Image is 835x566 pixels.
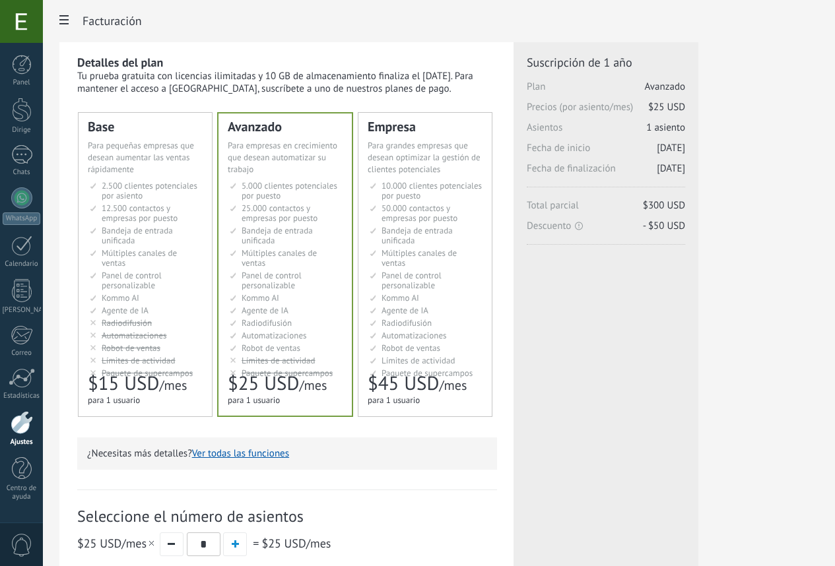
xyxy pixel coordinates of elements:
font: Empresa [368,118,416,135]
font: 5.000 clientes potenciales por puesto [242,180,337,201]
font: /mes [299,377,327,394]
font: 10.000 clientes potenciales por puesto [382,180,482,201]
font: para 1 usuario [368,394,420,406]
font: Para pequeñas empresas que desean aumentar las ventas rápidamente [88,140,194,175]
font: Múltiples canales de ventas [102,247,177,268]
font: $25 USD [648,101,685,113]
font: /mes [306,536,331,551]
font: para 1 usuario [228,394,280,406]
font: Asientos [527,121,562,134]
font: 12.500 contactos y empresas por puesto [102,203,178,224]
font: Tu prueba gratuita con licencias ilimitadas y 10 GB de almacenamiento finaliza el [DATE]. Para ma... [77,70,473,95]
font: Para grandes empresas que desean optimizar la gestión de clientes potenciales [368,140,481,175]
font: Panel de control personalizable [102,270,162,291]
font: [DATE] [657,142,685,154]
font: Límites de actividad [102,355,176,366]
font: /mes [439,377,467,394]
font: Agente de IA [382,305,428,316]
font: Bandeja de entrada unificada [382,225,453,246]
font: $45 USD [368,371,439,396]
font: Plan [527,80,545,93]
font: Radiodifusión [102,317,152,329]
font: Kommo AI [382,292,419,303]
font: Paquete de supercampos [102,367,193,379]
font: = [253,536,259,551]
font: $25 USD [77,536,121,551]
font: Total parcial [527,199,579,212]
font: Detalles del plan [77,55,163,70]
font: Panel [13,78,30,87]
font: Descuento [527,220,571,232]
font: Múltiples canales de ventas [242,247,317,268]
font: Estadísticas [3,391,40,400]
font: - $50 USD [643,220,685,232]
font: Fecha de inicio [527,142,590,154]
font: Automatizaciones [102,330,167,341]
font: Radiodifusión [382,317,432,329]
font: ¿Necesitas más detalles? [87,447,192,460]
font: Agente de IA [242,305,288,316]
font: Bandeja de entrada unificada [102,225,173,246]
font: Ajustes [10,437,32,447]
font: /mes [121,536,147,551]
font: [PERSON_NAME] [3,305,55,315]
font: Paquete de supercampos [242,367,333,379]
font: 1 asiento [646,121,685,134]
font: Automatizaciones [242,330,307,341]
font: $25 USD [261,536,306,551]
font: $300 USD [643,199,685,212]
font: Radiodifusión [242,317,292,329]
font: Panel de control personalizable [242,270,302,291]
font: WhatsApp [6,214,37,223]
font: Robot de ventas [242,342,300,354]
font: Límites de actividad [382,355,455,366]
font: Kommo AI [102,292,139,303]
font: Agente de IA [102,305,149,316]
font: Precios (por asiento/mes) [527,101,633,113]
font: Suscripción de 1 año [527,55,632,70]
font: [DATE] [657,162,685,175]
font: Correo [11,348,32,358]
font: 2.500 clientes potenciales por asiento [102,180,197,201]
font: Panel de control personalizable [382,270,442,291]
font: 25.000 contactos y empresas por puesto [242,203,317,224]
font: /mes [159,377,187,394]
font: Paquete de supercampos [382,367,473,379]
font: 50.000 contactos y empresas por puesto [382,203,457,224]
font: Chats [13,168,30,177]
button: Ver todas las funciones [192,447,289,460]
font: Múltiples canales de ventas [382,247,457,268]
font: Automatizaciones [382,330,447,341]
font: $15 USD [88,371,159,396]
font: Seleccione el número de asientos [77,506,304,526]
font: Facturación [83,13,142,28]
font: Robot de ventas [102,342,160,354]
font: Para empresas en crecimiento que desean automatizar su trabajo [228,140,337,175]
font: Base [88,118,114,135]
font: Robot de ventas [382,342,440,354]
font: Calendario [5,259,38,268]
font: $25 USD [228,371,299,396]
font: Fecha de finalización [527,162,616,175]
font: Avanzado [228,118,282,135]
font: Dirige [12,125,30,135]
font: Bandeja de entrada unificada [242,225,313,246]
font: Límites de actividad [242,355,316,366]
font: para 1 usuario [88,394,140,406]
font: Centro de ayuda [7,484,36,501]
font: Kommo AI [242,292,279,303]
font: Avanzado [645,80,685,93]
